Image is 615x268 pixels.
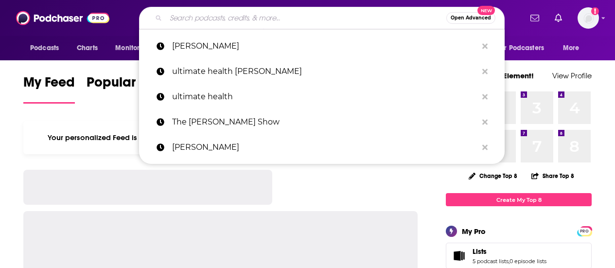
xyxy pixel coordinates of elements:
span: Monitoring [115,41,150,55]
button: Change Top 8 [463,170,523,182]
span: PRO [579,228,590,235]
a: View Profile [552,71,592,80]
a: Lists [449,249,469,263]
span: Logged in as SimonElement [578,7,599,29]
a: Charts [70,39,104,57]
span: , [509,258,510,265]
span: My Feed [23,74,75,96]
p: ultimate health jesse [172,59,477,84]
a: Show notifications dropdown [551,10,566,26]
img: Podchaser - Follow, Share and Rate Podcasts [16,9,109,27]
button: open menu [23,39,71,57]
a: The [PERSON_NAME] Show [139,109,505,135]
span: For Podcasters [497,41,544,55]
a: Popular Feed [87,74,169,104]
div: My Pro [462,227,486,236]
p: The Gary Null Show [172,109,477,135]
span: Open Advanced [451,16,491,20]
div: Search podcasts, credits, & more... [139,7,505,29]
button: open menu [108,39,162,57]
a: My Feed [23,74,75,104]
span: Lists [473,247,487,256]
a: [PERSON_NAME] [139,135,505,160]
a: Create My Top 8 [446,193,592,206]
span: More [563,41,580,55]
a: ultimate health [PERSON_NAME] [139,59,505,84]
span: New [477,6,495,15]
a: Lists [473,247,546,256]
button: Open AdvancedNew [446,12,495,24]
div: Your personalized Feed is curated based on the Podcasts, Creators, Users, and Lists that you Follow. [23,121,418,154]
p: jesse chappus [172,34,477,59]
input: Search podcasts, credits, & more... [166,10,446,26]
button: open menu [491,39,558,57]
img: User Profile [578,7,599,29]
span: Podcasts [30,41,59,55]
button: Share Top 8 [531,166,575,185]
span: Popular Feed [87,74,169,96]
p: ultimate health [172,84,477,109]
a: ultimate health [139,84,505,109]
svg: Add a profile image [591,7,599,15]
button: open menu [556,39,592,57]
span: Charts [77,41,98,55]
a: 5 podcast lists [473,258,509,265]
a: PRO [579,227,590,234]
a: [PERSON_NAME] [139,34,505,59]
button: Show profile menu [578,7,599,29]
a: Show notifications dropdown [527,10,543,26]
a: 0 episode lists [510,258,546,265]
p: kevin miller [172,135,477,160]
